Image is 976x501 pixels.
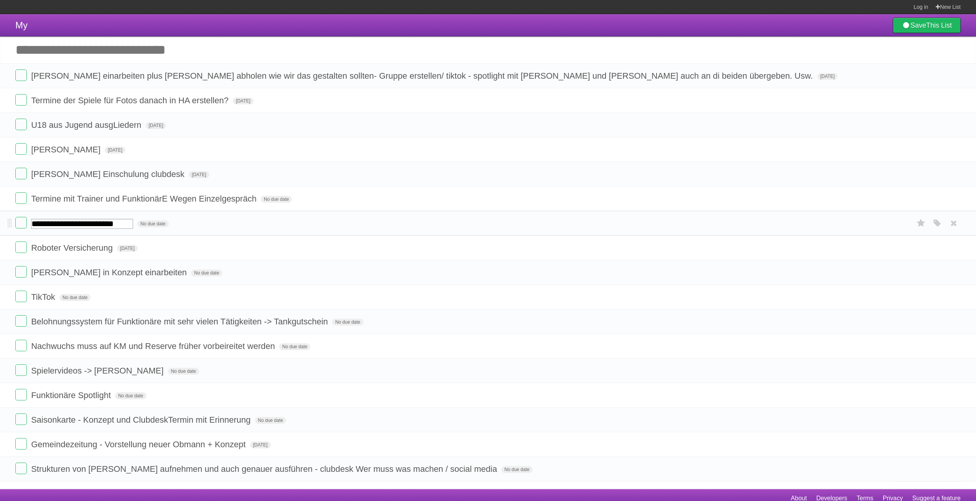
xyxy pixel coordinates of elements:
span: Strukturen von [PERSON_NAME] aufnehmen und auch genauer ausführen - clubdesk Wer muss was machen ... [31,464,499,474]
span: No due date [191,270,222,276]
span: [PERSON_NAME] Einschulung clubdesk [31,169,186,179]
span: [DATE] [189,171,209,178]
label: Done [15,217,27,228]
label: Done [15,438,27,450]
span: No due date [115,392,146,399]
label: Done [15,266,27,278]
span: [DATE] [817,73,838,80]
span: Funktionäre Spotlight [31,390,113,400]
label: Done [15,340,27,351]
label: Done [15,69,27,81]
span: Termine der Spiele für Fotos danach in HA erstellen? [31,96,230,105]
label: Done [15,94,27,106]
span: Roboter Versicherung [31,243,115,253]
span: My [15,20,28,30]
span: TikTok [31,292,57,302]
span: [DATE] [233,98,253,104]
label: Star task [914,217,928,230]
span: No due date [59,294,91,301]
span: [DATE] [250,441,271,448]
span: Termine mit Trainer und FunktionärE Wegen Einzelgespräch [31,194,258,203]
label: Done [15,119,27,130]
span: [DATE] [117,245,138,252]
span: No due date [279,343,310,350]
span: No due date [332,319,363,326]
span: Saisonkarte - Konzept und ClubdeskTermin mit Erinnerung [31,415,252,425]
span: [DATE] [146,122,166,129]
label: Done [15,241,27,253]
label: Done [15,192,27,204]
a: SaveThis List [893,18,961,33]
span: [PERSON_NAME] in Konzept einarbeiten [31,268,189,277]
span: Nachwuchs muss auf KM und Reserve früher vorbeireitet werden [31,341,277,351]
label: Done [15,291,27,302]
b: This List [926,21,952,29]
label: Done [15,364,27,376]
span: No due date [255,417,286,424]
label: Done [15,413,27,425]
label: Done [15,168,27,179]
span: No due date [501,466,532,473]
span: Spielervideos -> [PERSON_NAME] [31,366,165,375]
label: Done [15,143,27,155]
span: [PERSON_NAME] [31,145,102,154]
span: Belohnungssystem für Funktionäre mit sehr vielen Tätigkeiten -> Tankgutschein [31,317,330,326]
span: Gemeindezeitung - Vorstellung neuer Obmann + Konzept [31,440,248,449]
label: Done [15,389,27,400]
span: No due date [261,196,292,203]
label: Done [15,315,27,327]
span: U18 aus Jugend ausgLiedern [31,120,143,130]
span: No due date [168,368,199,375]
span: No due date [137,220,168,227]
span: [DATE] [105,147,125,154]
label: Done [15,463,27,474]
span: [PERSON_NAME] einarbeiten plus [PERSON_NAME] abholen wie wir das gestalten sollten- Gruppe erstel... [31,71,815,81]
